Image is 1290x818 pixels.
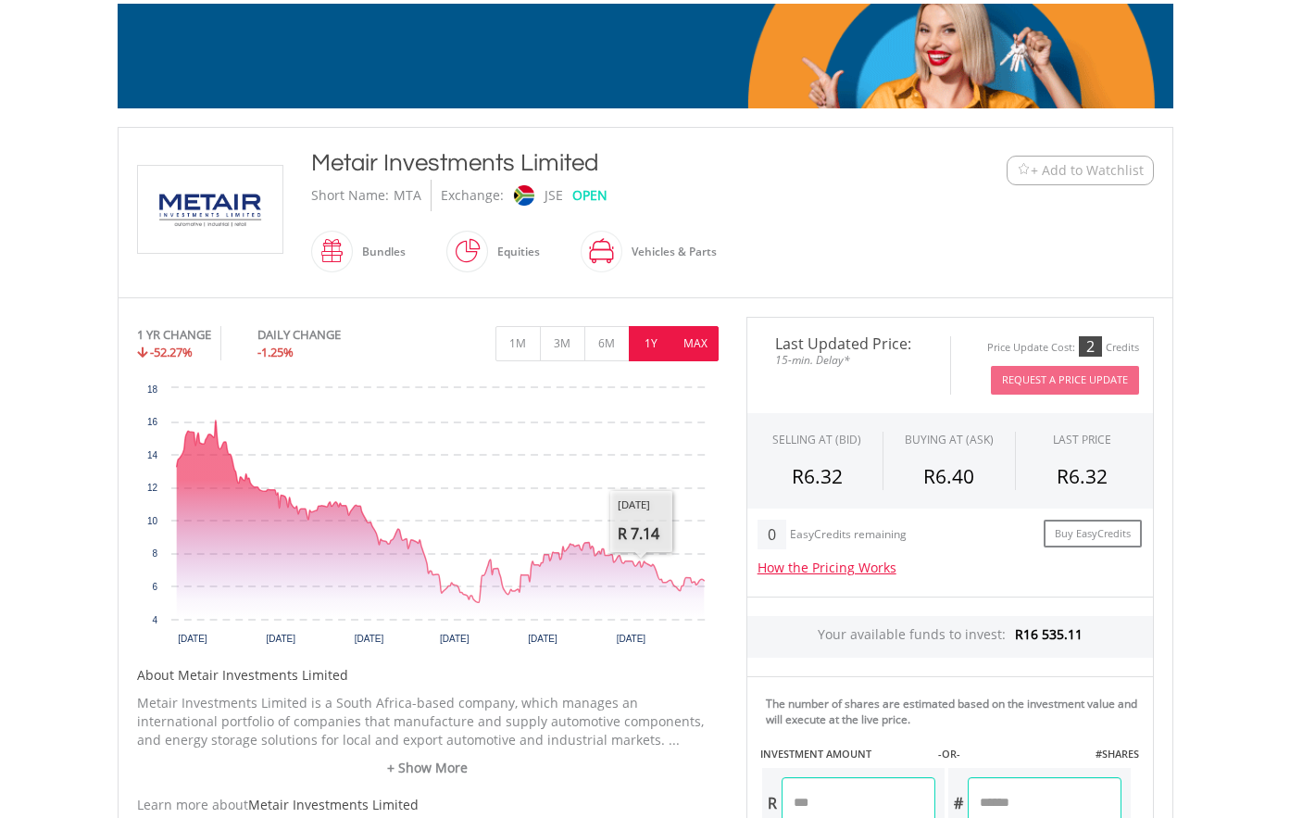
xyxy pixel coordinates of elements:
div: JSE [545,180,563,211]
div: Exchange: [441,180,504,211]
text: [DATE] [528,634,557,644]
text: 18 [146,384,157,395]
img: Watchlist [1017,163,1031,177]
span: R6.32 [1057,463,1108,489]
label: #SHARES [1096,747,1139,761]
label: INVESTMENT AMOUNT [760,747,871,761]
div: Learn more about [137,796,719,814]
span: R16 535.11 [1015,625,1083,643]
text: [DATE] [440,634,470,644]
img: EQU.ZA.MTA.png [141,166,280,253]
span: + Add to Watchlist [1031,161,1144,180]
text: 14 [146,450,157,460]
button: 1M [495,326,541,361]
a: How the Pricing Works [758,559,896,576]
button: Request A Price Update [991,366,1139,395]
text: 4 [152,615,157,625]
div: Bundles [353,230,406,274]
button: 1Y [629,326,674,361]
button: MAX [673,326,719,361]
text: 8 [152,548,157,559]
div: Credits [1106,341,1139,355]
div: Price Update Cost: [987,341,1075,355]
text: 6 [152,582,157,592]
label: -OR- [938,747,960,761]
button: 6M [584,326,630,361]
a: + Show More [137,759,719,777]
div: The number of shares are estimated based on the investment value and will execute at the live price. [766,696,1146,727]
span: R6.40 [923,463,974,489]
div: OPEN [572,180,607,211]
text: [DATE] [354,634,383,644]
button: 3M [540,326,585,361]
svg: Interactive chart [137,379,719,657]
div: Your available funds to invest: [747,616,1153,658]
div: Equities [488,230,540,274]
div: SELLING AT (BID) [772,432,861,447]
text: 16 [146,417,157,427]
div: Short Name: [311,180,389,211]
span: Last Updated Price: [761,336,936,351]
span: R6.32 [792,463,843,489]
text: [DATE] [266,634,295,644]
button: Watchlist + Add to Watchlist [1007,156,1154,185]
div: MTA [394,180,421,211]
text: [DATE] [616,634,645,644]
span: Metair Investments Limited [248,796,419,813]
div: 2 [1079,336,1102,357]
span: 15-min. Delay* [761,351,936,369]
div: DAILY CHANGE [257,326,403,344]
span: -52.27% [150,344,193,360]
h5: About Metair Investments Limited [137,666,719,685]
img: EasyMortage Promotion Banner [118,4,1173,108]
img: jse.png [513,185,533,206]
div: Vehicles & Parts [622,230,717,274]
text: 10 [146,516,157,526]
text: 12 [146,483,157,493]
div: Metair Investments Limited [311,146,893,180]
div: Chart. Highcharts interactive chart. [137,379,719,657]
p: Metair Investments Limited is a South Africa-based company, which manages an international portfo... [137,694,719,749]
div: 0 [758,520,786,549]
text: [DATE] [178,634,207,644]
div: LAST PRICE [1053,432,1111,447]
span: -1.25% [257,344,294,360]
div: 1 YR CHANGE [137,326,211,344]
span: BUYING AT (ASK) [905,432,994,447]
a: Buy EasyCredits [1044,520,1142,548]
div: EasyCredits remaining [790,528,907,544]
